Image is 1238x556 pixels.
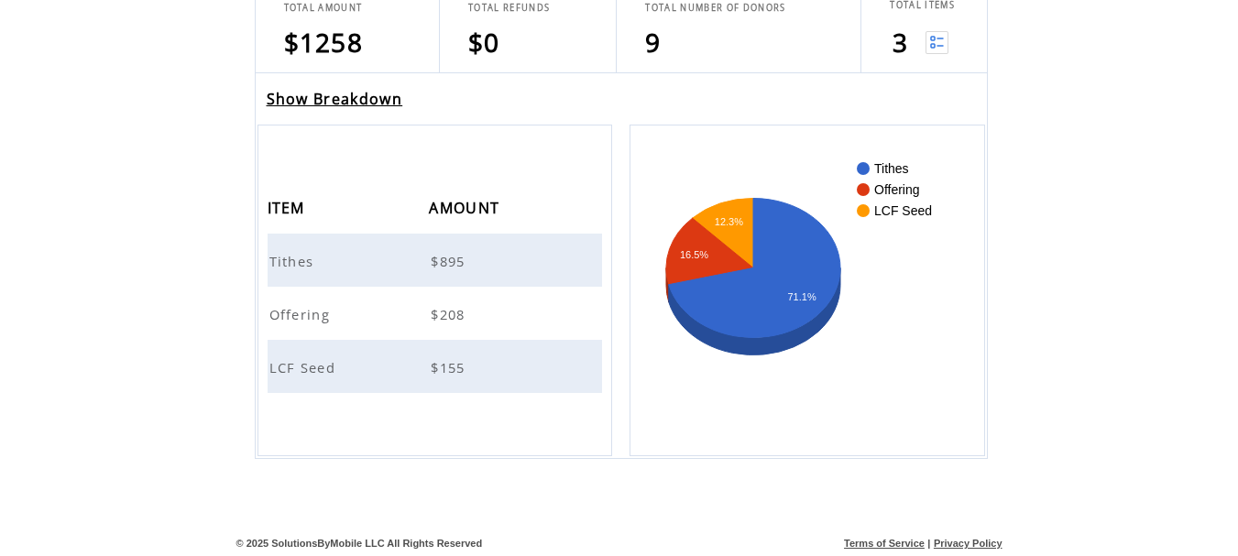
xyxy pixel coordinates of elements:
span: $895 [431,252,469,270]
span: TOTAL REFUNDS [468,2,550,14]
img: View list [926,31,948,54]
span: © 2025 SolutionsByMobile LLC All Rights Reserved [236,538,483,549]
span: $1258 [284,25,364,60]
a: Tithes [269,251,319,267]
text: 16.5% [680,249,708,260]
span: TOTAL AMOUNT [284,2,363,14]
span: 9 [645,25,661,60]
span: Tithes [269,252,319,270]
a: Offering [269,304,335,321]
a: LCF Seed [269,357,341,374]
span: ITEM [268,193,310,227]
text: Tithes [874,161,909,176]
span: 3 [893,25,908,60]
span: $0 [468,25,500,60]
a: Privacy Policy [934,538,1002,549]
span: $155 [431,358,469,376]
span: AMOUNT [429,193,504,227]
text: Offering [874,182,920,197]
a: Terms of Service [844,538,925,549]
a: Show Breakdown [267,89,403,109]
a: AMOUNT [429,202,504,213]
span: | [927,538,930,549]
a: ITEM [268,202,310,213]
text: 12.3% [715,216,743,227]
text: LCF Seed [874,203,932,218]
svg: A chart. [658,153,956,428]
span: Offering [269,305,335,323]
span: $208 [431,305,469,323]
text: 71.1% [788,291,816,302]
span: LCF Seed [269,358,341,376]
span: TOTAL NUMBER OF DONORS [645,2,785,14]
